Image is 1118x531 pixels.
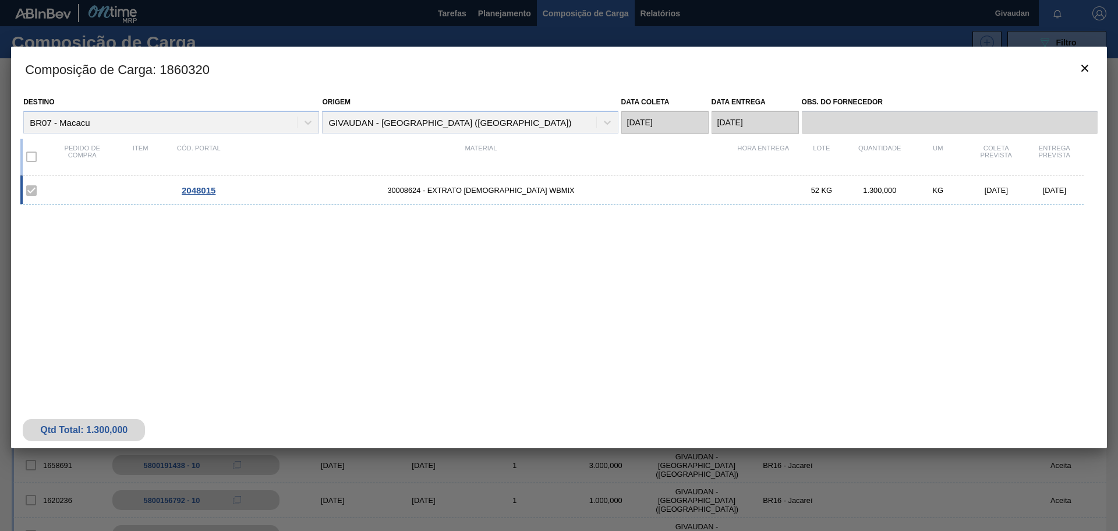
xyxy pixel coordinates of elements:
[182,185,215,195] span: 2048015
[53,145,111,169] div: Pedido de compra
[621,98,670,106] label: Data coleta
[712,111,799,134] input: dd/mm/yyyy
[322,98,351,106] label: Origem
[967,145,1025,169] div: Coleta Prevista
[792,186,851,195] div: 52 KG
[111,145,169,169] div: Item
[734,145,792,169] div: Hora Entrega
[23,98,54,106] label: Destino
[621,111,709,134] input: dd/mm/yyyy
[11,47,1107,91] h3: Composição de Carga : 1860320
[909,145,967,169] div: UM
[169,185,228,195] div: Ir para o Pedido
[802,94,1098,111] label: Obs. do Fornecedor
[909,186,967,195] div: KG
[1025,186,1084,195] div: [DATE]
[228,186,734,195] span: 30008624 - EXTRATO AROMATICO WBMIX
[967,186,1025,195] div: [DATE]
[169,145,228,169] div: Cód. Portal
[1025,145,1084,169] div: Entrega Prevista
[31,425,136,435] div: Qtd Total: 1.300,000
[792,145,851,169] div: Lote
[851,186,909,195] div: 1.300,000
[851,145,909,169] div: Quantidade
[712,98,766,106] label: Data Entrega
[228,145,734,169] div: Material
